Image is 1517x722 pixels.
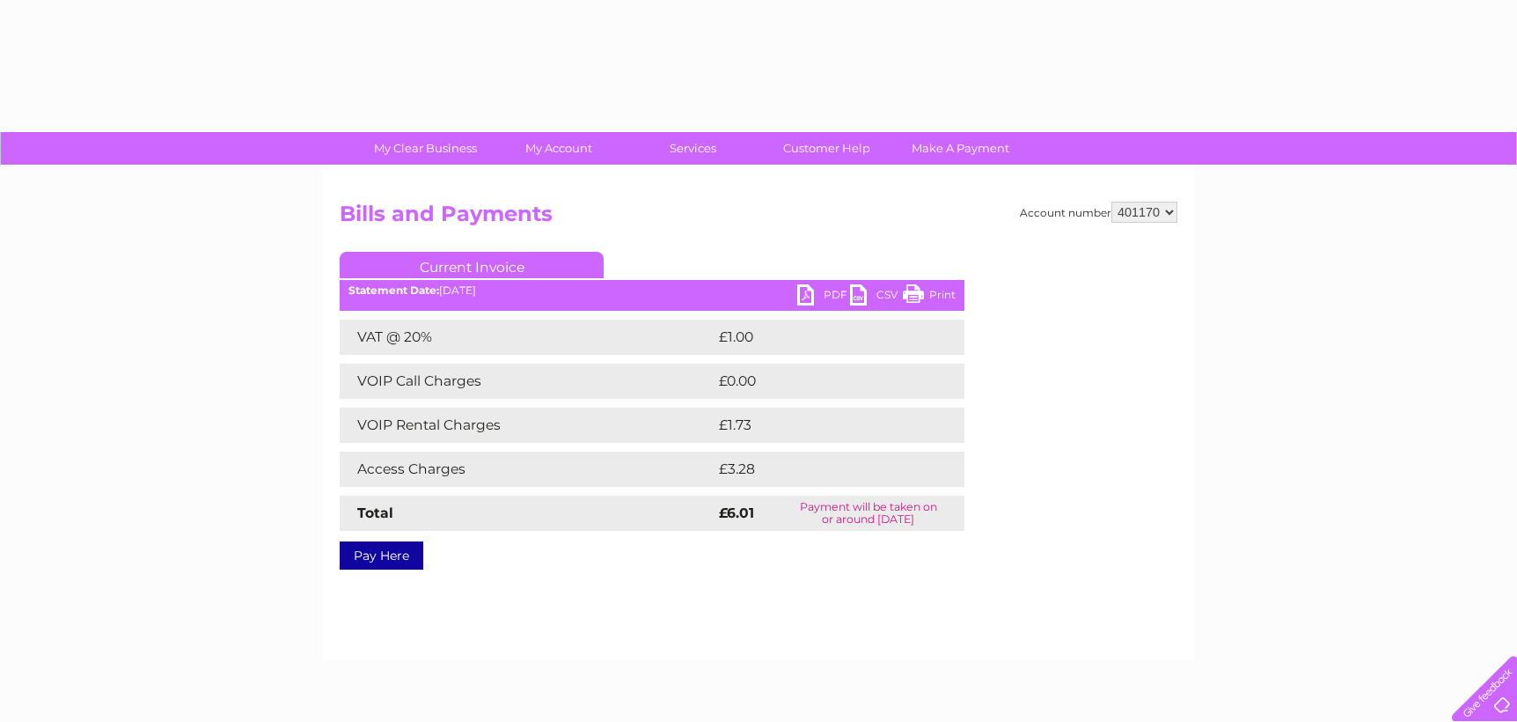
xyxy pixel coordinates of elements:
td: VOIP Call Charges [340,364,715,399]
b: Statement Date: [348,284,439,297]
a: Current Invoice [340,252,604,278]
a: Pay Here [340,541,423,570]
a: Services [620,132,766,165]
td: Payment will be taken on or around [DATE] [773,496,964,531]
td: £0.00 [715,364,924,399]
div: Account number [1020,202,1177,223]
strong: £6.01 [719,505,754,521]
div: [DATE] [340,284,964,297]
a: Customer Help [754,132,899,165]
a: CSV [850,284,903,310]
strong: Total [357,505,393,521]
a: PDF [797,284,850,310]
td: VAT @ 20% [340,320,715,355]
a: My Account [487,132,632,165]
td: Access Charges [340,452,715,487]
td: £1.73 [715,408,920,443]
td: VOIP Rental Charges [340,408,715,443]
h2: Bills and Payments [340,202,1177,235]
td: £1.00 [715,320,922,355]
a: Make A Payment [888,132,1033,165]
td: £3.28 [715,452,923,487]
a: Print [903,284,956,310]
a: My Clear Business [353,132,498,165]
